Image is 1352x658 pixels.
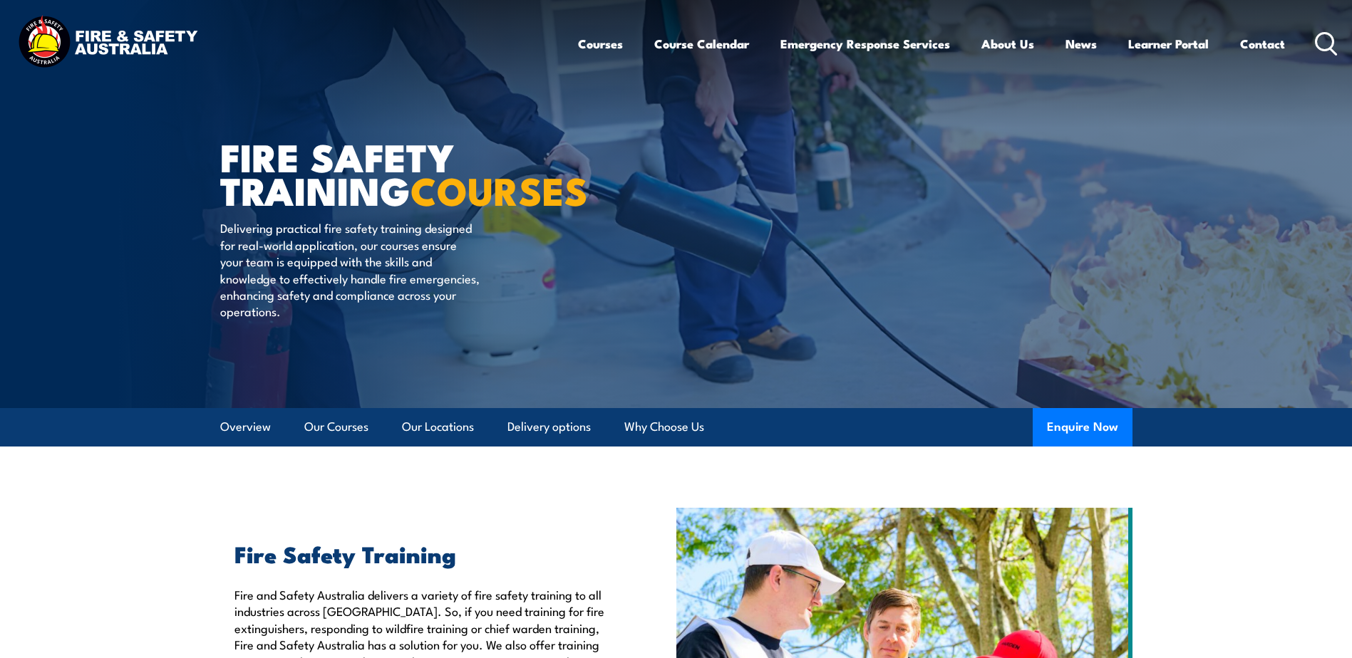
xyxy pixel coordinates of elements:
h2: Fire Safety Training [234,543,611,563]
a: Courses [578,25,623,63]
a: Our Locations [402,408,474,446]
a: Why Choose Us [624,408,704,446]
h1: FIRE SAFETY TRAINING [220,140,572,206]
a: Overview [220,408,271,446]
a: News [1065,25,1097,63]
a: Emergency Response Services [780,25,950,63]
a: Course Calendar [654,25,749,63]
a: Our Courses [304,408,368,446]
a: Learner Portal [1128,25,1209,63]
button: Enquire Now [1033,408,1132,446]
a: About Us [981,25,1034,63]
strong: COURSES [411,160,588,219]
a: Delivery options [507,408,591,446]
p: Delivering practical fire safety training designed for real-world application, our courses ensure... [220,219,480,319]
a: Contact [1240,25,1285,63]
